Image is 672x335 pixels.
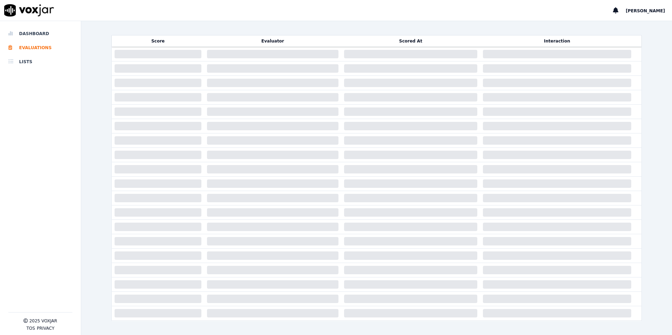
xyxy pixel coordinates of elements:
div: Evaluator [207,38,338,44]
button: [PERSON_NAME] [626,6,672,15]
img: voxjar logo [4,4,54,17]
span: [PERSON_NAME] [626,8,665,13]
a: Dashboard [8,27,72,41]
a: Evaluations [8,41,72,55]
a: Lists [8,55,72,69]
button: Privacy [37,326,54,331]
p: 2025 Voxjar [29,318,57,324]
div: Score [115,38,201,44]
div: Interaction [483,38,631,44]
button: TOS [26,326,35,331]
div: Scored At [344,38,477,44]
